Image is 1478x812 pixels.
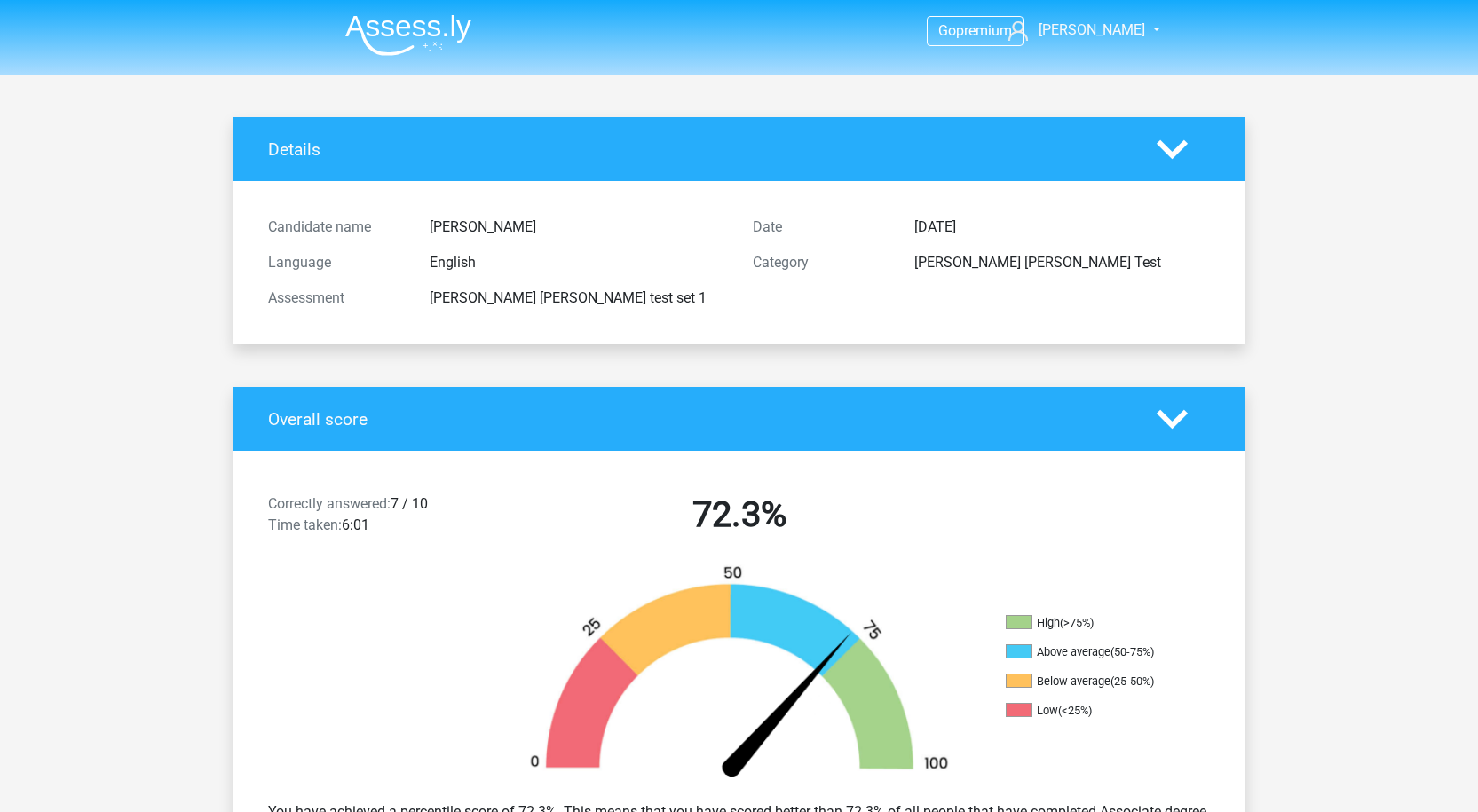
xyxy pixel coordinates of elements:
div: Language [255,252,416,273]
div: Assessment [255,288,416,309]
div: [PERSON_NAME] [PERSON_NAME] Test [901,252,1224,273]
h2: 72.3% [510,493,968,536]
h4: Details [268,139,1130,160]
div: (>75%) [1060,616,1094,629]
span: [PERSON_NAME] [1039,21,1145,38]
a: [PERSON_NAME] [1001,20,1147,41]
span: Go [938,22,956,39]
li: Below average [1006,674,1183,690]
div: (50-75%) [1110,645,1154,658]
div: English [416,252,739,273]
div: [PERSON_NAME] [PERSON_NAME] test set 1 [416,288,739,309]
a: Gopremium [928,19,1023,43]
span: premium [956,22,1012,39]
div: [PERSON_NAME] [416,217,739,238]
div: (25-50%) [1110,674,1154,688]
div: [DATE] [901,217,1224,238]
div: Candidate name [255,217,416,238]
li: Low [1006,703,1183,719]
span: Time taken: [268,516,342,533]
img: 72.efe4a97968c2.png [500,564,979,787]
h4: Overall score [268,409,1130,430]
img: Assessly [345,14,471,56]
span: Correctly answered: [268,495,391,512]
div: Category [739,252,901,273]
div: (<25%) [1058,704,1092,717]
div: 7 / 10 6:01 [255,493,497,543]
div: Date [739,217,901,238]
li: High [1006,615,1183,631]
li: Above average [1006,644,1183,660]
